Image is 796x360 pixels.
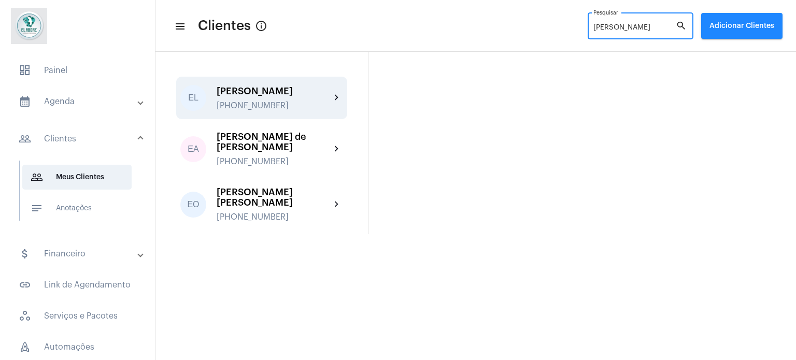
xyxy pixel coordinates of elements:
[22,196,132,221] span: Anotações
[19,133,138,145] mat-panel-title: Clientes
[255,20,267,32] mat-icon: Button that displays a tooltip when focused or hovered over
[19,95,138,108] mat-panel-title: Agenda
[331,92,343,104] mat-icon: chevron_right
[6,122,155,155] mat-expansion-panel-header: sidenav iconClientes
[22,165,132,190] span: Meus Clientes
[676,20,688,32] mat-icon: search
[180,85,206,111] div: EL
[19,95,31,108] mat-icon: sidenav icon
[10,335,145,359] span: Automações
[251,16,272,36] button: Button that displays a tooltip when focused or hovered over
[8,5,50,47] img: 4c6856f8-84c7-1050-da6c-cc5081a5dbaf.jpg
[593,24,676,32] input: Pesquisar
[19,248,31,260] mat-icon: sidenav icon
[180,192,206,218] div: EO
[217,86,331,96] div: [PERSON_NAME]
[10,304,145,328] span: Serviços e Pacotes
[331,143,343,155] mat-icon: chevron_right
[217,157,331,166] div: [PHONE_NUMBER]
[331,198,343,211] mat-icon: chevron_right
[198,18,251,34] span: Clientes
[6,155,155,235] div: sidenav iconClientes
[19,64,31,77] span: sidenav icon
[31,171,43,183] mat-icon: sidenav icon
[217,212,331,222] div: [PHONE_NUMBER]
[19,341,31,353] span: sidenav icon
[31,202,43,214] mat-icon: sidenav icon
[217,101,331,110] div: [PHONE_NUMBER]
[19,310,31,322] span: sidenav icon
[10,58,145,83] span: Painel
[10,272,145,297] span: Link de Agendamento
[19,248,138,260] mat-panel-title: Financeiro
[217,187,331,208] div: [PERSON_NAME] [PERSON_NAME]
[701,13,783,39] button: Adicionar Clientes
[6,241,155,266] mat-expansion-panel-header: sidenav iconFinanceiro
[709,22,774,30] span: Adicionar Clientes
[6,89,155,114] mat-expansion-panel-header: sidenav iconAgenda
[174,20,184,33] mat-icon: sidenav icon
[217,132,331,152] div: [PERSON_NAME] de [PERSON_NAME]
[180,136,206,162] div: EA
[19,279,31,291] mat-icon: sidenav icon
[19,133,31,145] mat-icon: sidenav icon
